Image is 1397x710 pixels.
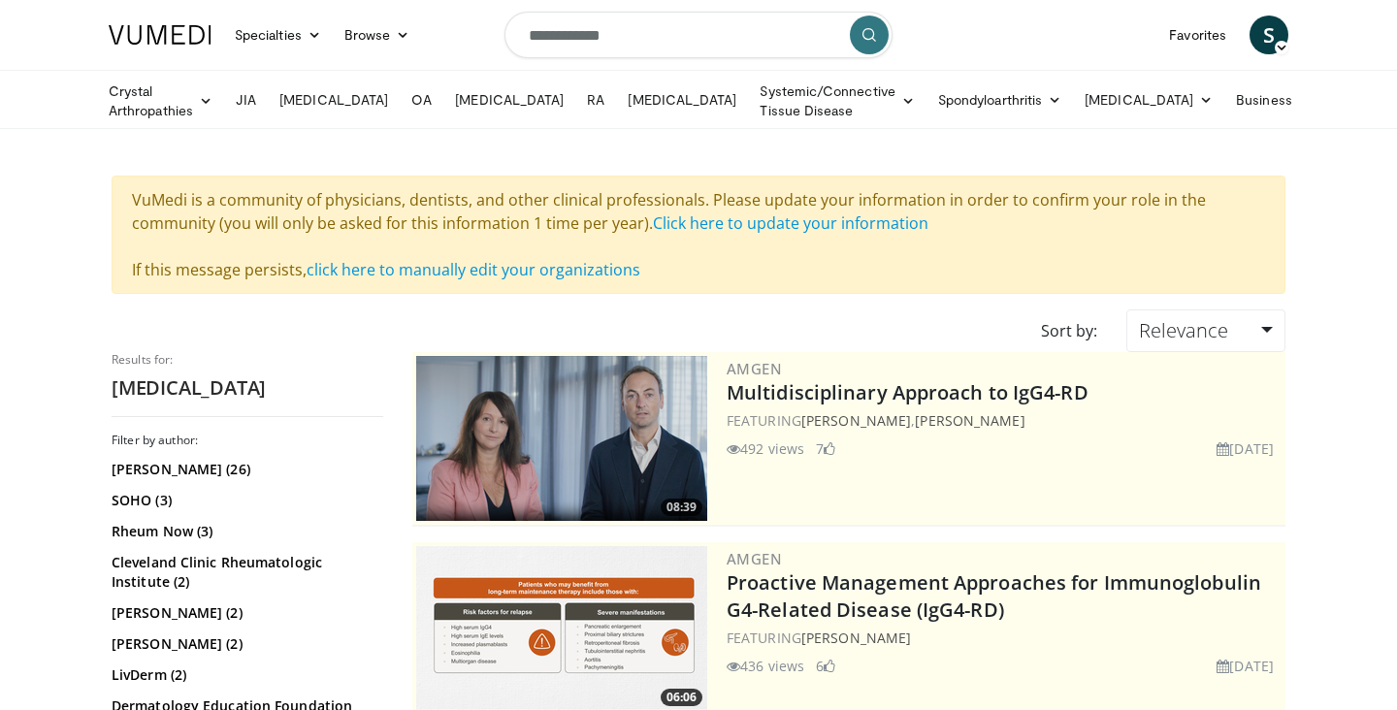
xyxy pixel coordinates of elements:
[661,689,702,706] span: 06:06
[416,356,707,521] img: 04ce378e-5681-464e-a54a-15375da35326.png.300x170_q85_crop-smart_upscale.png
[748,81,926,120] a: Systemic/Connective Tissue Disease
[727,438,804,459] li: 492 views
[97,81,224,120] a: Crystal Arthropathies
[112,375,383,401] h2: [MEDICAL_DATA]
[112,603,378,623] a: [PERSON_NAME] (2)
[224,81,268,119] a: JIA
[112,176,1285,294] div: VuMedi is a community of physicians, dentists, and other clinical professionals. Please update yo...
[223,16,333,54] a: Specialties
[616,81,748,119] a: [MEDICAL_DATA]
[1250,16,1288,54] a: S
[1157,16,1238,54] a: Favorites
[816,656,835,676] li: 6
[112,491,378,510] a: SOHO (3)
[307,259,640,280] a: click here to manually edit your organizations
[112,634,378,654] a: [PERSON_NAME] (2)
[801,629,911,647] a: [PERSON_NAME]
[504,12,893,58] input: Search topics, interventions
[416,356,707,521] a: 08:39
[727,656,804,676] li: 436 views
[1026,309,1112,352] div: Sort by:
[653,212,928,234] a: Click here to update your information
[1126,309,1285,352] a: Relevance
[727,359,782,378] a: Amgen
[112,352,383,368] p: Results for:
[727,379,1088,405] a: Multidisciplinary Approach to IgG4-RD
[109,25,211,45] img: VuMedi Logo
[112,433,383,448] h3: Filter by author:
[926,81,1073,119] a: Spondyloarthritis
[1073,81,1224,119] a: [MEDICAL_DATA]
[1224,81,1323,119] a: Business
[661,499,702,516] span: 08:39
[112,665,378,685] a: LivDerm (2)
[333,16,422,54] a: Browse
[112,522,378,541] a: Rheum Now (3)
[915,411,1024,430] a: [PERSON_NAME]
[801,411,911,430] a: [PERSON_NAME]
[1139,317,1228,343] span: Relevance
[443,81,575,119] a: [MEDICAL_DATA]
[268,81,400,119] a: [MEDICAL_DATA]
[816,438,835,459] li: 7
[1217,656,1274,676] li: [DATE]
[1217,438,1274,459] li: [DATE]
[400,81,443,119] a: OA
[727,569,1261,623] a: Proactive Management Approaches for Immunoglobulin G4-Related Disease (IgG4-RD)
[727,628,1282,648] div: FEATURING
[575,81,616,119] a: RA
[112,460,378,479] a: [PERSON_NAME] (26)
[727,410,1282,431] div: FEATURING ,
[727,549,782,568] a: Amgen
[112,553,378,592] a: Cleveland Clinic Rheumatologic Institute (2)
